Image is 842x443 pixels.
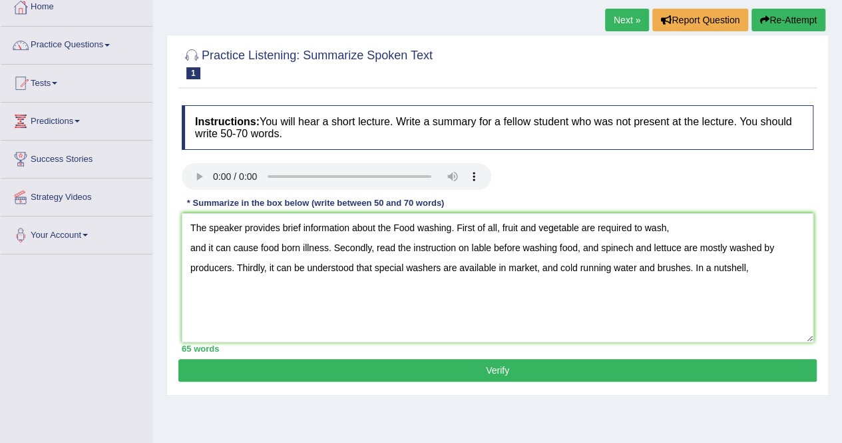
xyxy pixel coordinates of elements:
[186,67,200,79] span: 1
[182,197,449,209] div: * Summarize in the box below (write between 50 and 70 words)
[178,359,817,382] button: Verify
[652,9,748,31] button: Report Question
[1,217,152,250] a: Your Account
[182,342,813,355] div: 65 words
[182,46,433,79] h2: Practice Listening: Summarize Spoken Text
[182,105,813,150] h4: You will hear a short lecture. Write a summary for a fellow student who was not present at the le...
[1,141,152,174] a: Success Stories
[1,65,152,98] a: Tests
[1,27,152,60] a: Practice Questions
[751,9,825,31] button: Re-Attempt
[195,116,260,127] b: Instructions:
[1,179,152,212] a: Strategy Videos
[1,103,152,136] a: Predictions
[605,9,649,31] a: Next »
